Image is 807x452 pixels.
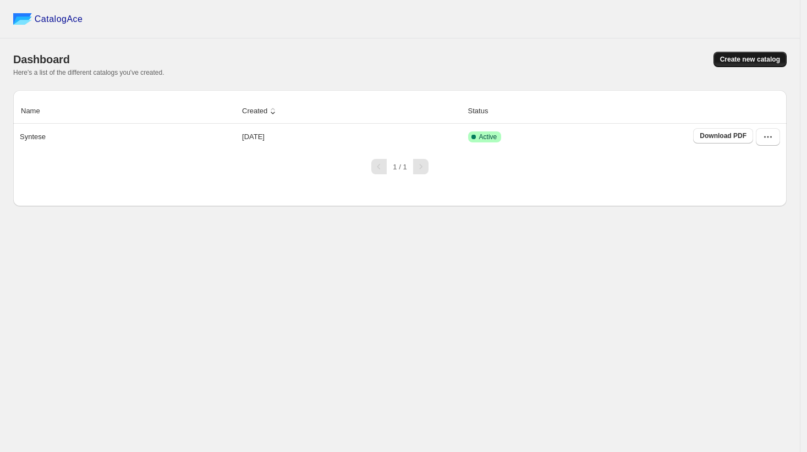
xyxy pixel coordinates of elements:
[13,13,32,25] img: catalog ace
[700,131,746,140] span: Download PDF
[466,101,501,122] button: Status
[240,101,280,122] button: Created
[13,53,70,65] span: Dashboard
[239,124,465,150] td: [DATE]
[20,131,46,142] p: Syntese
[479,133,497,141] span: Active
[720,55,780,64] span: Create new catalog
[693,128,753,144] a: Download PDF
[19,101,53,122] button: Name
[393,163,407,171] span: 1 / 1
[713,52,787,67] button: Create new catalog
[35,14,83,25] span: CatalogAce
[13,69,164,76] span: Here's a list of the different catalogs you've created.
